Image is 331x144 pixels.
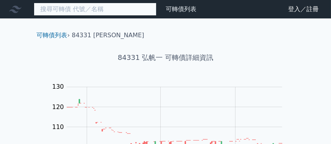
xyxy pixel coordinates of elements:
[31,52,301,63] h1: 84331 弘帆一 可轉債詳細資訊
[72,31,144,40] li: 84331 [PERSON_NAME]
[52,103,64,111] tspan: 120
[293,107,331,144] div: 聊天小工具
[34,3,156,16] input: 搜尋可轉債 代號／名稱
[166,5,196,13] a: 可轉債列表
[37,31,68,39] a: 可轉債列表
[52,123,64,131] tspan: 110
[293,107,331,144] iframe: Chat Widget
[52,83,64,91] tspan: 130
[37,31,70,40] li: ›
[282,3,325,15] a: 登入／註冊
